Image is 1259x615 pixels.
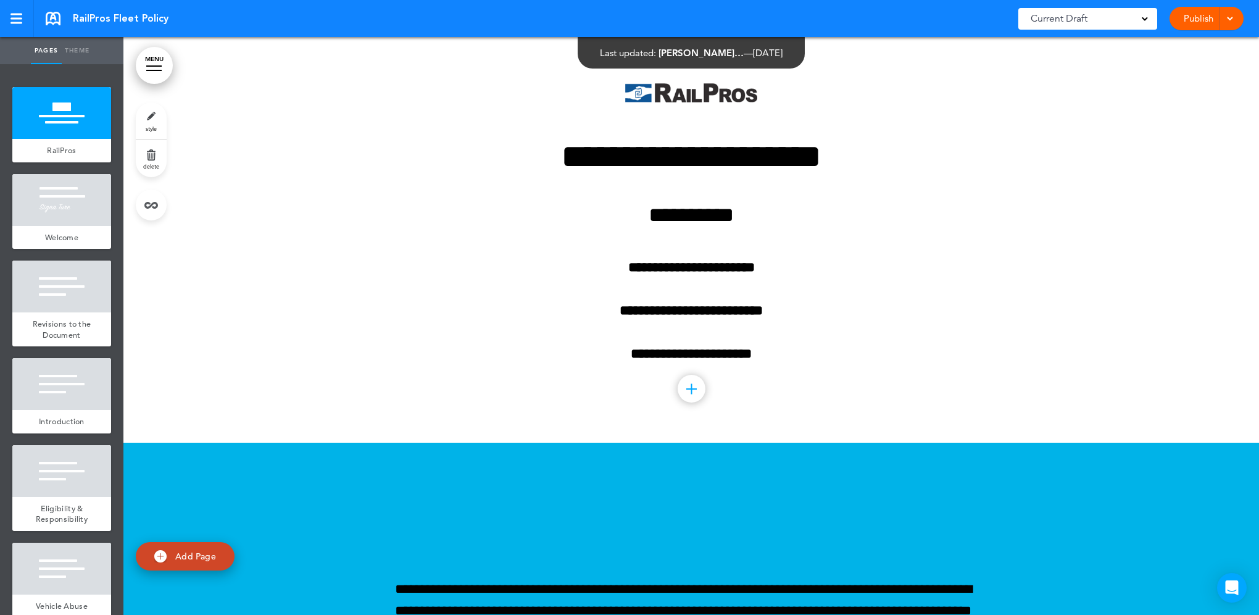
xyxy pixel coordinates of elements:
[12,410,111,433] a: Introduction
[1217,573,1247,603] div: Open Intercom Messenger
[136,542,235,571] a: Add Page
[1031,10,1087,27] span: Current Draft
[143,162,159,170] span: delete
[625,83,757,102] img: 1754005215077-1.png
[12,312,111,346] a: Revisions to the Document
[36,503,88,525] span: Eligibility & Responsibility
[12,139,111,162] a: RailPros
[753,47,783,59] span: [DATE]
[39,416,85,427] span: Introduction
[36,601,88,611] span: Vehicle Abuse
[73,12,168,25] span: RailPros Fleet Policy
[136,47,173,84] a: MENU
[33,319,91,340] span: Revisions to the Document
[154,550,167,563] img: add.svg
[45,232,78,243] span: Welcome
[47,145,76,156] span: RailPros
[1179,7,1218,30] a: Publish
[12,497,111,531] a: Eligibility & Responsibility
[136,102,167,140] a: style
[62,37,93,64] a: Theme
[175,550,216,561] span: Add Page
[136,140,167,177] a: delete
[31,37,62,64] a: Pages
[659,47,744,59] span: [PERSON_NAME]…
[600,48,783,57] div: —
[146,125,157,132] span: style
[12,226,111,249] a: Welcome
[600,47,656,59] span: Last updated:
